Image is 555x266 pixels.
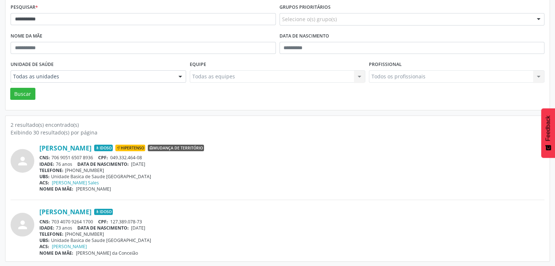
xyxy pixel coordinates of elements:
span: CNS: [39,154,50,161]
span: CPF: [98,154,108,161]
span: Feedback [545,116,551,141]
span: IDADE: [39,225,54,231]
a: [PERSON_NAME] [39,144,92,152]
i: person [16,154,29,168]
span: Selecione o(s) grupo(s) [282,15,337,23]
span: [DATE] [131,225,145,231]
span: DATA DE NASCIMENTO: [77,161,129,167]
span: TELEFONE: [39,167,63,173]
div: [PHONE_NUMBER] [39,167,544,173]
span: NOME DA MÃE: [39,250,73,256]
div: Exibindo 30 resultado(s) por página [11,129,544,136]
div: 73 anos [39,225,544,231]
span: 127.389.078-73 [110,219,142,225]
i: person [16,218,29,231]
span: CNS: [39,219,50,225]
label: Grupos prioritários [280,2,331,13]
label: Pesquisar [11,2,38,13]
span: ACS: [39,243,49,250]
span: [PERSON_NAME] da Conceião [76,250,138,256]
label: Data de nascimento [280,31,329,42]
span: UBS: [39,237,50,243]
button: Buscar [10,88,35,100]
div: 706 9051 6507 8936 [39,154,544,161]
div: [PHONE_NUMBER] [39,231,544,237]
span: [DATE] [131,161,145,167]
label: Unidade de saúde [11,59,54,70]
label: Equipe [190,59,206,70]
a: [PERSON_NAME] [52,243,87,250]
label: Profissional [369,59,402,70]
div: 2 resultado(s) encontrado(s) [11,121,544,129]
span: Mudança de território [148,145,204,151]
a: [PERSON_NAME] Sales [52,180,99,186]
span: Idoso [94,209,113,215]
span: TELEFONE: [39,231,63,237]
span: IDADE: [39,161,54,167]
span: 049.332.464-08 [110,154,142,161]
span: DATA DE NASCIMENTO: [77,225,129,231]
span: ACS: [39,180,49,186]
span: Hipertenso [115,145,145,151]
label: Nome da mãe [11,31,42,42]
div: 76 anos [39,161,544,167]
span: NOME DA MÃE: [39,186,73,192]
div: Unidade Basica de Saude [GEOGRAPHIC_DATA] [39,237,544,243]
span: Todas as unidades [13,73,171,80]
button: Feedback - Mostrar pesquisa [541,108,555,158]
span: [PERSON_NAME] [76,186,111,192]
div: Unidade Basica de Saude [GEOGRAPHIC_DATA] [39,173,544,180]
a: [PERSON_NAME] [39,208,92,216]
div: 703 4070 9264 1700 [39,219,544,225]
span: CPF: [98,219,108,225]
span: UBS: [39,173,50,180]
span: Idoso [94,145,113,151]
